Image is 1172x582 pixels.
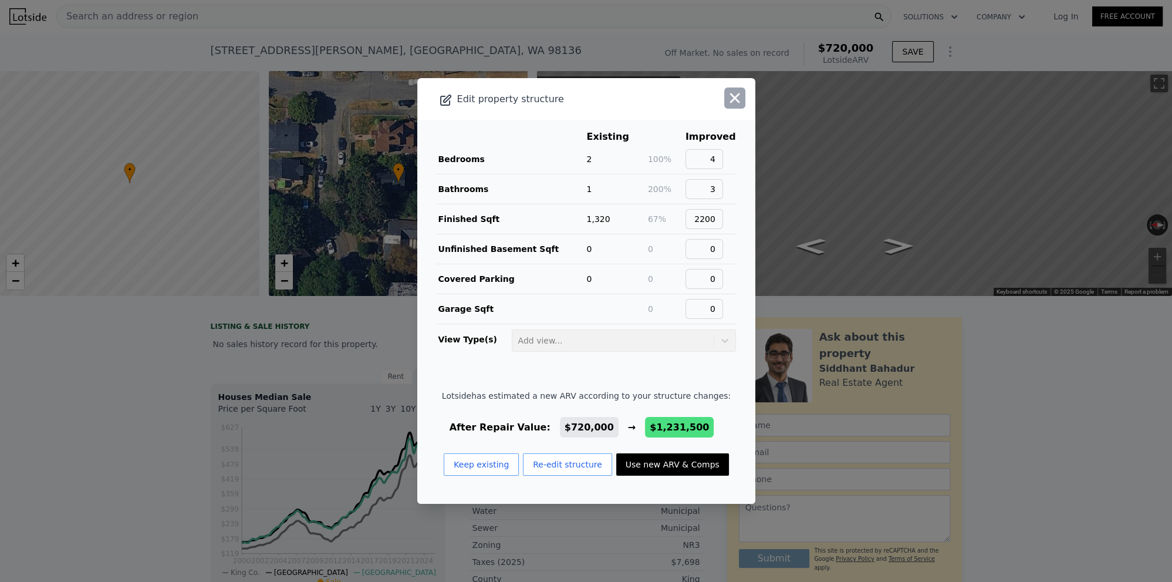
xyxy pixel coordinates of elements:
[648,154,671,164] span: 100%
[436,294,586,324] td: Garage Sqft
[647,234,685,264] td: 0
[523,453,612,476] button: Re-edit structure
[616,453,729,476] button: Use new ARV & Comps
[436,204,586,234] td: Finished Sqft
[442,420,731,435] div: After Repair Value: →
[436,234,586,264] td: Unfinished Basement Sqft
[436,144,586,174] td: Bedrooms
[587,274,592,284] span: 0
[444,453,519,476] button: Keep existing
[442,390,731,402] span: Lotside has estimated a new ARV according to your structure changes:
[587,244,592,254] span: 0
[436,264,586,294] td: Covered Parking
[650,422,709,433] span: $1,231,500
[648,184,671,194] span: 200%
[565,422,614,433] span: $720,000
[647,264,685,294] td: 0
[587,154,592,164] span: 2
[587,184,592,194] span: 1
[417,91,688,107] div: Edit property structure
[685,129,737,144] th: Improved
[648,214,666,224] span: 67%
[587,214,610,224] span: 1,320
[647,294,685,324] td: 0
[436,324,511,352] td: View Type(s)
[436,174,586,204] td: Bathrooms
[586,129,647,144] th: Existing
